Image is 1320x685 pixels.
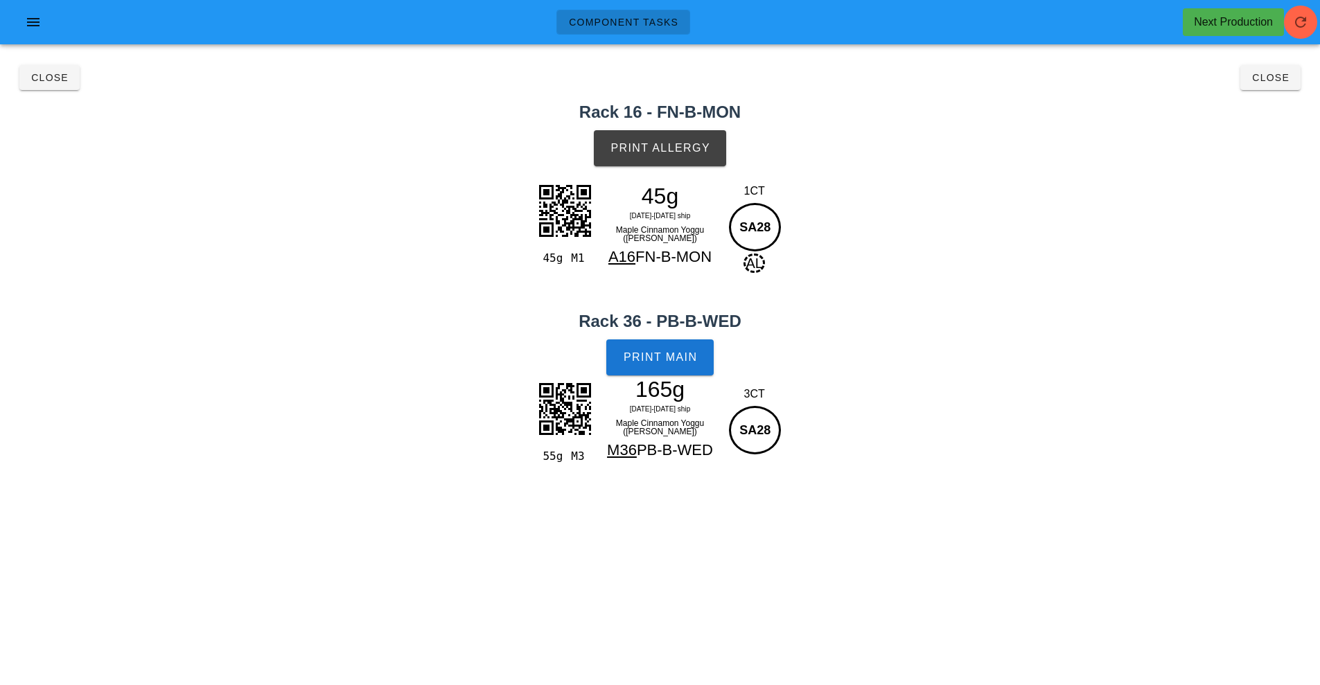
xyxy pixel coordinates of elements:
span: AL [743,253,764,273]
div: Maple Cinnamon Yoggu ([PERSON_NAME]) [600,223,721,245]
div: 1CT [725,183,783,199]
div: M3 [565,447,594,465]
img: 5W0qjZHFeplbfVgMdLUV0jbAYZMRCUw4JcpTp8JIScECJBOIaiF2XoxdDavbITM8SSG5KY2e2J9Tm72lEUOTWLIhbFrkiHrOA... [530,374,599,443]
span: [DATE]-[DATE] ship [630,212,690,220]
span: [DATE]-[DATE] ship [630,405,690,413]
div: Next Production [1194,14,1273,30]
span: Close [30,72,69,83]
h2: Rack 36 - PB-B-WED [8,309,1312,334]
img: e+v1lCNJSJV7bkSsvNcpZN6lXjqPmQoCxCgquNJavH+GCBAd7TEGdzUq40Zg6djQ2mXhdQGiwLk99rFvcsCWqMlAWIAQQpn0Z... [530,176,599,245]
div: 165g [600,379,721,400]
a: Component Tasks [556,10,690,35]
div: 45g [537,249,565,267]
button: Print Allergy [594,130,726,166]
div: 3CT [725,386,783,402]
div: SA28 [729,203,781,251]
span: FN-B-MON [635,248,712,265]
h2: Rack 16 - FN-B-MON [8,100,1312,125]
span: Close [1251,72,1290,83]
div: SA28 [729,406,781,454]
div: Maple Cinnamon Yoggu ([PERSON_NAME]) [600,416,721,438]
button: Close [1240,65,1301,90]
button: Print Main [606,339,713,375]
div: 45g [600,186,721,206]
span: A16 [608,248,635,265]
span: PB-B-WED [637,441,713,459]
div: 55g [537,447,565,465]
span: M36 [607,441,637,459]
span: Component Tasks [568,17,678,28]
span: Print Allergy [610,142,710,154]
span: Print Main [623,351,698,364]
button: Close [19,65,80,90]
div: M1 [565,249,594,267]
